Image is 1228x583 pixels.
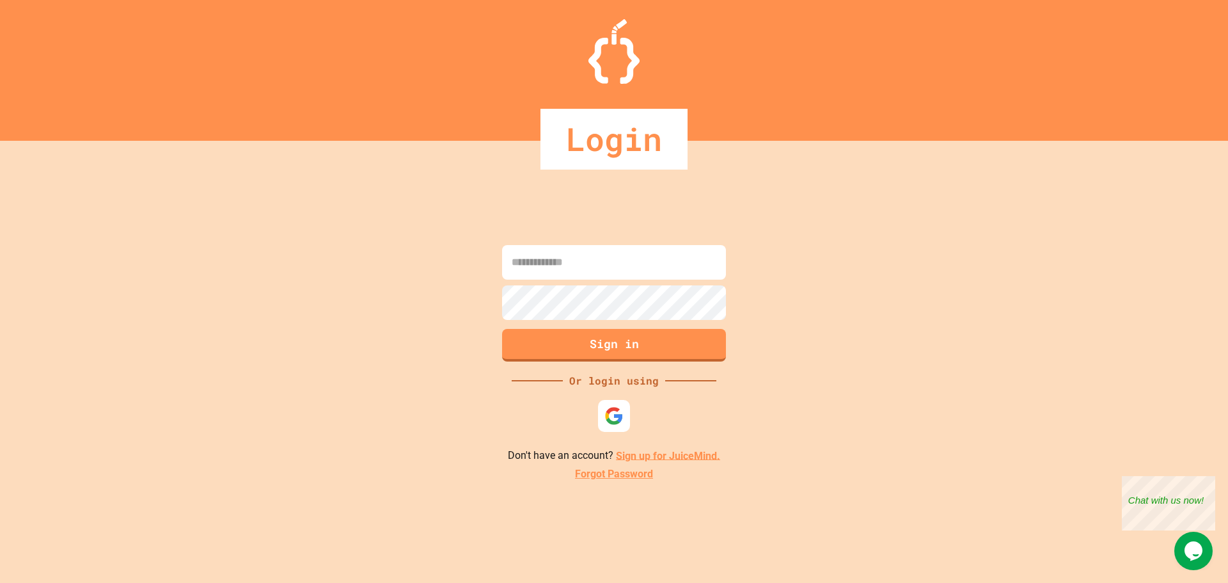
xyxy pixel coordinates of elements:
img: google-icon.svg [604,406,624,426]
iframe: chat widget [1122,476,1215,531]
p: Don't have an account? [508,448,720,464]
a: Sign up for JuiceMind. [616,449,720,461]
iframe: chat widget [1174,532,1215,570]
div: Login [540,109,688,170]
div: Or login using [563,373,665,388]
button: Sign in [502,329,726,362]
img: Logo.svg [588,19,640,84]
a: Forgot Password [575,467,653,482]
